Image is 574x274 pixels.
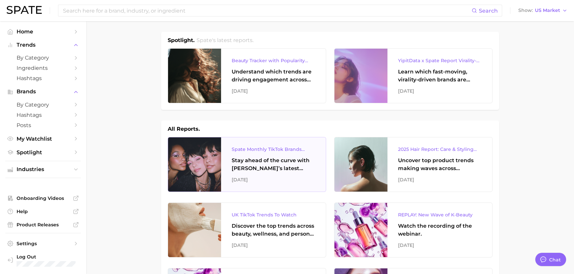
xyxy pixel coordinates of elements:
[398,87,482,95] div: [DATE]
[398,145,482,153] div: 2025 Hair Report: Care & Styling Products
[17,149,70,156] span: Spotlight
[5,100,81,110] a: by Category
[334,48,492,103] a: YipitData x Spate Report Virality-Driven Brands Are Taking a Slice of the Beauty PieLearn which f...
[5,239,81,249] a: Settings
[479,8,498,14] span: Search
[168,36,195,44] h1: Spotlight.
[232,241,315,249] div: [DATE]
[535,9,560,12] span: US Market
[518,9,533,12] span: Show
[197,36,254,44] h2: Spate's latest reports.
[5,220,81,230] a: Product Releases
[5,53,81,63] a: by Category
[5,206,81,216] a: Help
[168,137,326,192] a: Spate Monthly TikTok Brands TrackerStay ahead of the curve with [PERSON_NAME]’s latest monthly tr...
[5,87,81,97] button: Brands
[17,222,70,228] span: Product Releases
[398,176,482,184] div: [DATE]
[517,6,569,15] button: ShowUS Market
[168,125,200,133] h1: All Reports.
[17,102,70,108] span: by Category
[17,254,76,260] span: Log Out
[232,57,315,65] div: Beauty Tracker with Popularity Index
[17,136,70,142] span: My Watchlist
[232,211,315,219] div: UK TikTok Trends To Watch
[17,75,70,81] span: Hashtags
[232,176,315,184] div: [DATE]
[398,68,482,84] div: Learn which fast-moving, virality-driven brands are leading the pack, the risks of viral growth, ...
[398,157,482,172] div: Uncover top product trends making waves across platforms — along with key insights into benefits,...
[62,5,472,16] input: Search here for a brand, industry, or ingredient
[17,208,70,214] span: Help
[5,120,81,130] a: Posts
[17,241,70,247] span: Settings
[334,203,492,257] a: REPLAY: New Wave of K-BeautyWatch the recording of the webinar.[DATE]
[398,57,482,65] div: YipitData x Spate Report Virality-Driven Brands Are Taking a Slice of the Beauty Pie
[17,195,70,201] span: Onboarding Videos
[168,48,326,103] a: Beauty Tracker with Popularity IndexUnderstand which trends are driving engagement across platfor...
[168,203,326,257] a: UK TikTok Trends To WatchDiscover the top trends across beauty, wellness, and personal care on Ti...
[398,241,482,249] div: [DATE]
[398,211,482,219] div: REPLAY: New Wave of K-Beauty
[5,26,81,37] a: Home
[334,137,492,192] a: 2025 Hair Report: Care & Styling ProductsUncover top product trends making waves across platforms...
[5,73,81,83] a: Hashtags
[17,65,70,71] span: Ingredients
[17,55,70,61] span: by Category
[17,166,70,172] span: Industries
[5,134,81,144] a: My Watchlist
[5,40,81,50] button: Trends
[232,68,315,84] div: Understand which trends are driving engagement across platforms in the skin, hair, makeup, and fr...
[17,42,70,48] span: Trends
[232,87,315,95] div: [DATE]
[17,28,70,35] span: Home
[7,6,42,14] img: SPATE
[398,222,482,238] div: Watch the recording of the webinar.
[5,252,81,269] a: Log out. Currently logged in with e-mail jkno@cosmax.com.
[5,110,81,120] a: Hashtags
[232,222,315,238] div: Discover the top trends across beauty, wellness, and personal care on TikTok [GEOGRAPHIC_DATA].
[5,63,81,73] a: Ingredients
[17,112,70,118] span: Hashtags
[17,89,70,95] span: Brands
[232,145,315,153] div: Spate Monthly TikTok Brands Tracker
[17,122,70,128] span: Posts
[5,147,81,158] a: Spotlight
[232,157,315,172] div: Stay ahead of the curve with [PERSON_NAME]’s latest monthly tracker, spotlighting the fastest-gro...
[5,164,81,174] button: Industries
[5,193,81,203] a: Onboarding Videos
